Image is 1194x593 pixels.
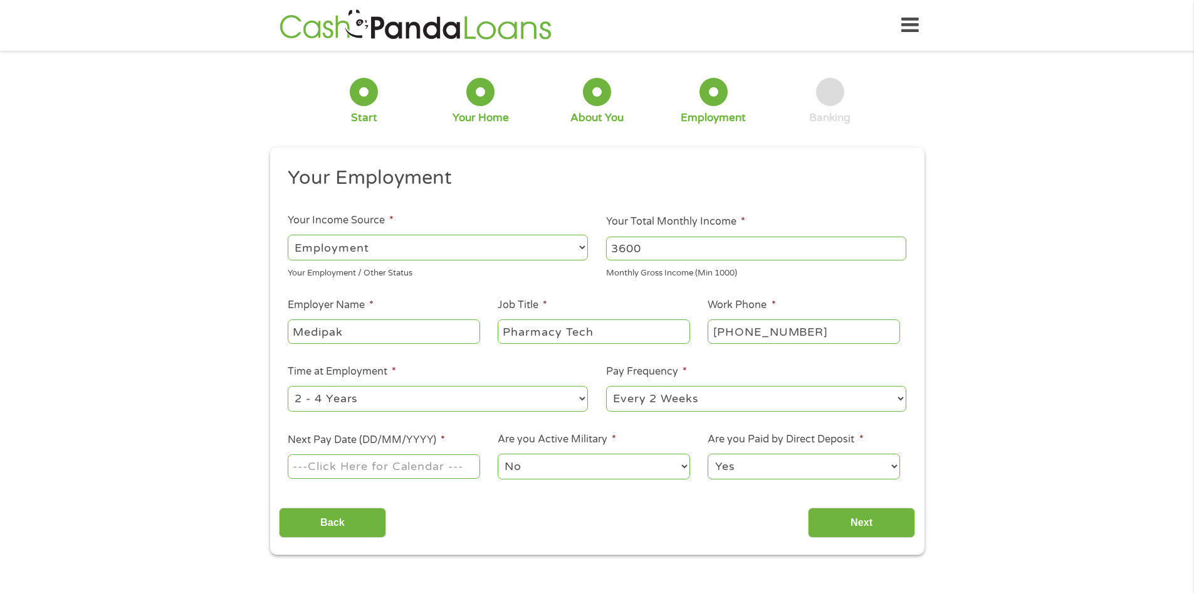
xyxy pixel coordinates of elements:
input: Cashier [498,319,689,343]
div: Monthly Gross Income (Min 1000) [606,263,906,280]
label: Job Title [498,299,547,312]
div: Banking [809,111,851,125]
div: Employment [681,111,746,125]
h2: Your Employment [288,166,897,191]
div: Your Home [453,111,509,125]
label: Next Pay Date (DD/MM/YYYY) [288,434,445,447]
input: ---Click Here for Calendar --- [288,454,479,478]
label: Work Phone [708,299,775,312]
label: Are you Paid by Direct Deposit [708,433,863,446]
input: Walmart [288,319,479,343]
label: Are you Active Military [498,433,616,446]
div: Start [351,111,377,125]
label: Your Total Monthly Income [606,215,745,228]
label: Your Income Source [288,214,394,227]
input: 1800 [606,237,906,260]
label: Employer Name [288,299,374,312]
div: Your Employment / Other Status [288,263,588,280]
label: Time at Employment [288,365,396,378]
input: Back [279,508,386,538]
img: GetLoanNow Logo [276,8,555,43]
div: About You [570,111,624,125]
input: Next [808,508,915,538]
input: (231) 754-4010 [708,319,899,343]
label: Pay Frequency [606,365,687,378]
